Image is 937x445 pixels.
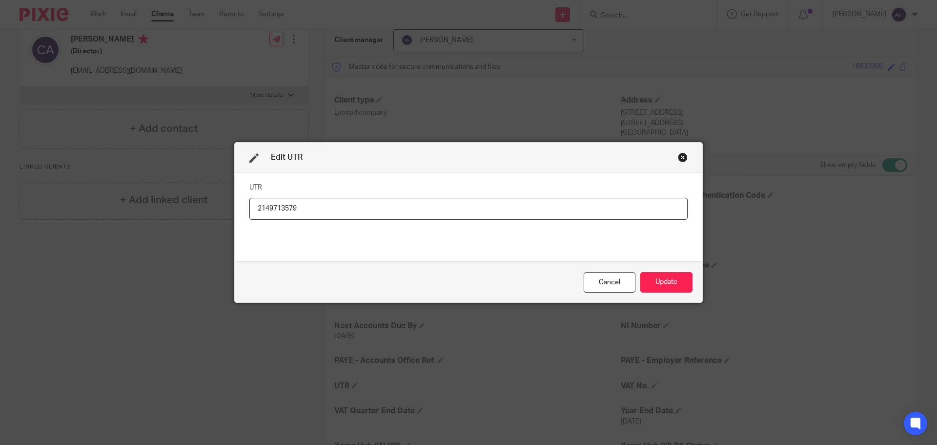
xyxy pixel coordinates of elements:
div: Close this dialog window [678,152,688,162]
label: UTR [249,183,262,192]
button: Update [640,272,693,293]
span: Edit UTR [271,153,303,161]
div: Close this dialog window [584,272,635,293]
input: UTR [249,198,688,220]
